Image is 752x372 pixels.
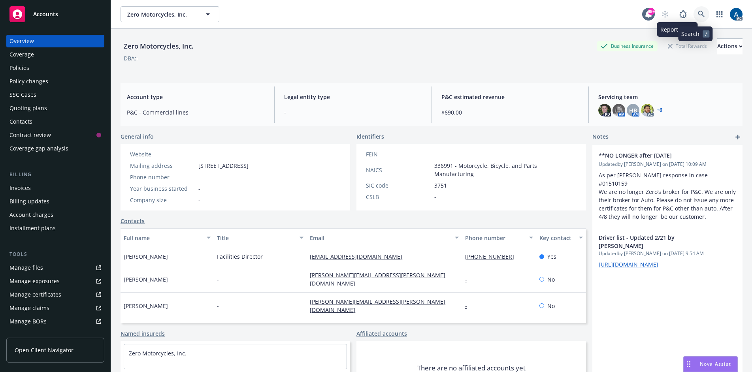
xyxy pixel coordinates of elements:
a: Manage claims [6,302,104,314]
span: Notes [592,132,609,142]
div: Phone number [130,173,195,181]
div: Website [130,150,195,158]
a: Invoices [6,182,104,194]
button: Actions [717,38,743,54]
span: - [198,184,200,193]
div: Coverage gap analysis [9,142,68,155]
div: Total Rewards [664,41,711,51]
a: Installment plans [6,222,104,235]
a: Manage certificates [6,288,104,301]
img: photo [613,104,625,116]
div: NAICS [366,166,431,174]
div: Tools [6,250,104,258]
div: Company size [130,196,195,204]
span: Updated by [PERSON_NAME] on [DATE] 9:54 AM [599,250,736,257]
a: Report a Bug [675,6,691,22]
button: Phone number [462,228,536,247]
a: Switch app [712,6,727,22]
a: Contacts [6,115,104,128]
button: Nova Assist [683,356,738,372]
div: Billing [6,171,104,178]
span: Identifiers [356,132,384,141]
span: Zero Motorcycles, Inc. [127,10,196,19]
button: Zero Motorcycles, Inc. [121,6,219,22]
a: Named insureds [121,329,165,338]
a: - [198,150,200,158]
a: [PERSON_NAME][EMAIL_ADDRESS][PERSON_NAME][DOMAIN_NAME] [310,298,445,314]
span: - [434,150,436,158]
span: Driver list - Updated 2/21 by [PERSON_NAME] [599,233,716,250]
div: Manage certificates [9,288,61,301]
div: Quoting plans [9,102,47,115]
span: [PERSON_NAME] [124,252,168,261]
button: Title [214,228,307,247]
span: General info [121,132,154,141]
span: Open Client Navigator [15,346,74,354]
div: Contract review [9,129,51,141]
div: Contacts [9,115,32,128]
a: Summary of insurance [6,329,104,341]
a: Start snowing [657,6,673,22]
div: Policies [9,62,29,74]
a: - [465,302,473,310]
div: Drag to move [684,357,694,372]
div: Manage claims [9,302,49,314]
div: Email [310,234,450,242]
span: - [217,275,219,284]
div: Overview [9,35,34,47]
a: Coverage gap analysis [6,142,104,155]
p: As per [PERSON_NAME] response in case #01510159 We are no longer Zero’s broker for P&C. We are on... [599,171,736,221]
a: Account charges [6,209,104,221]
span: Accounts [33,11,58,17]
div: Full name [124,234,202,242]
button: Full name [121,228,214,247]
span: [PERSON_NAME] [124,275,168,284]
a: Accounts [6,3,104,25]
a: Manage exposures [6,275,104,287]
div: Installment plans [9,222,56,235]
a: +6 [657,108,662,113]
div: SIC code [366,181,431,190]
div: FEIN [366,150,431,158]
span: - [434,193,436,201]
span: P&C - Commercial lines [127,108,265,116]
div: Summary of insurance [9,329,70,341]
div: Mailing address [130,162,195,170]
a: Contacts [121,217,145,225]
div: SSC Cases [9,88,36,101]
a: Billing updates [6,195,104,208]
div: Year business started [130,184,195,193]
div: Billing updates [9,195,49,208]
div: Driver list - Updated 2/21 by [PERSON_NAME]Updatedby [PERSON_NAME] on [DATE] 9:54 AM[URL][DOMAIN_... [592,227,743,275]
a: [URL][DOMAIN_NAME] [599,261,658,268]
a: - [465,276,473,283]
a: Coverage [6,48,104,61]
a: Manage BORs [6,315,104,328]
a: Overview [6,35,104,47]
div: Manage files [9,261,43,274]
span: **NO LONGER after [DATE] [599,151,716,160]
span: - [217,302,219,310]
span: P&C estimated revenue [441,93,579,101]
span: Yes [547,252,556,261]
span: $690.00 [441,108,579,116]
div: **NO LONGER after [DATE]Updatedby [PERSON_NAME] on [DATE] 10:09 AMAs per [PERSON_NAME] response i... [592,145,743,227]
a: Affiliated accounts [356,329,407,338]
div: Actions [717,39,743,54]
span: - [198,173,200,181]
img: photo [730,8,743,21]
img: photo [598,104,611,116]
div: CSLB [366,193,431,201]
div: Invoices [9,182,31,194]
div: Key contact [539,234,574,242]
span: Servicing team [598,93,736,101]
div: Title [217,234,295,242]
span: HB [629,106,637,115]
span: 3751 [434,181,447,190]
div: Policy changes [9,75,48,88]
a: Contract review [6,129,104,141]
div: Phone number [465,234,524,242]
span: Updated by [PERSON_NAME] on [DATE] 10:09 AM [599,161,736,168]
div: Business Insurance [597,41,658,51]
